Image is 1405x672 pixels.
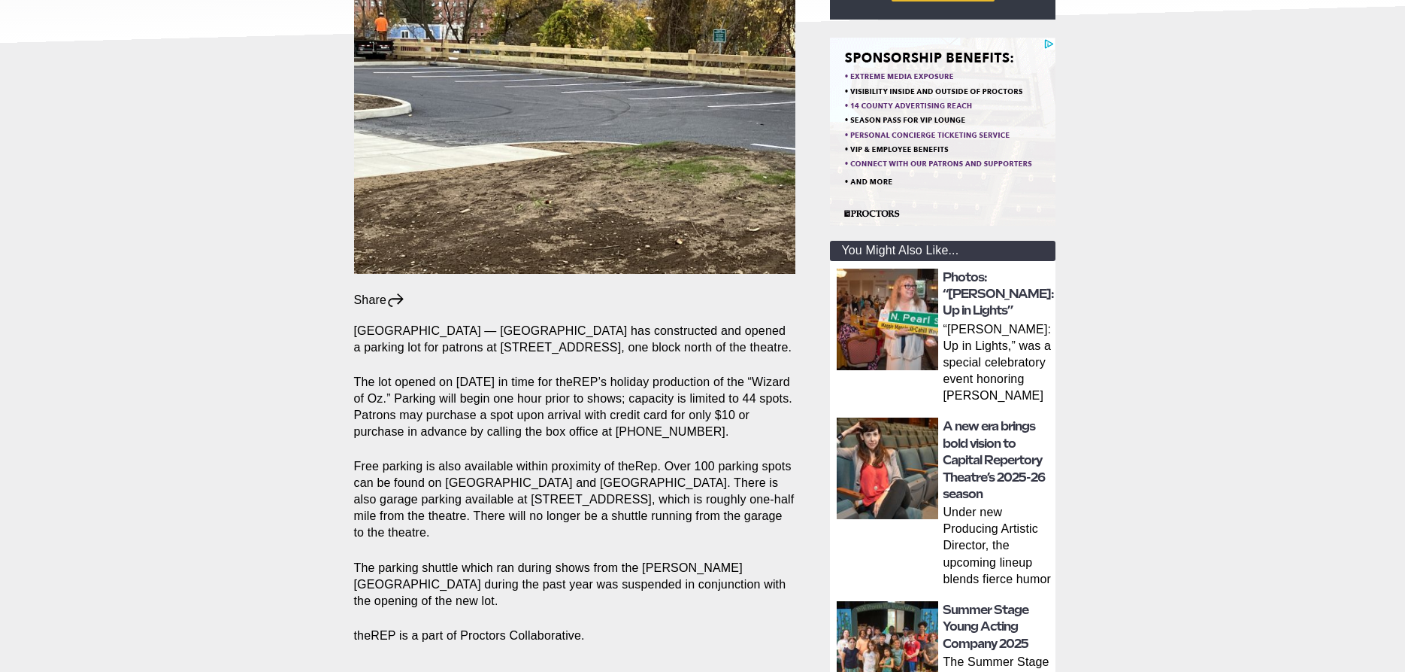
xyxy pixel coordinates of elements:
[830,38,1055,226] iframe: Advertisement
[354,323,796,356] p: [GEOGRAPHIC_DATA] — [GEOGRAPHIC_DATA] has constructed and opened a parking lot for patrons at [ST...
[354,628,796,644] p: theREP is a part of Proctors Collaborative.
[943,504,1051,590] p: Under new Producing Artistic Director, the upcoming lineup blends fierce humor and dazzling theat...
[354,560,796,610] p: The parking shuttle which ran during shows from the [PERSON_NAME][GEOGRAPHIC_DATA] during the pas...
[943,419,1045,501] a: A new era brings bold vision to Capital Repertory Theatre’s 2025-26 season
[837,418,938,519] img: thumbnail: A new era brings bold vision to Capital Repertory Theatre’s 2025-26 season
[943,270,1054,318] a: Photos: “[PERSON_NAME]: Up in Lights”
[354,374,796,440] p: The lot opened on [DATE] in time for theREP’s holiday production of the “Wizard of Oz.” Parking w...
[943,321,1051,407] p: “[PERSON_NAME]: Up in Lights,” was a special celebratory event honoring [PERSON_NAME] extraordina...
[830,241,1055,261] div: You Might Also Like...
[943,603,1028,651] a: Summer Stage Young Acting Company 2025
[837,269,938,370] img: thumbnail: Photos: “Maggie: Up in Lights”
[354,458,796,541] p: Free parking is also available within proximity of theRep. Over 100 parking spots can be found on...
[354,292,406,309] div: Share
